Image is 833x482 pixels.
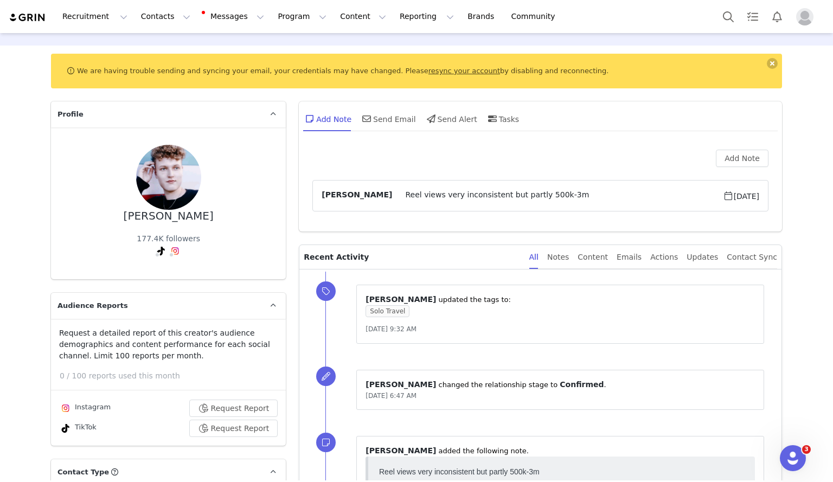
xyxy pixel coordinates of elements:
div: Content [578,245,608,269]
img: grin logo [9,12,47,23]
span: Profile [57,109,84,120]
a: resync your account [428,67,500,75]
div: Add Note [303,106,351,132]
button: Request Report [189,420,278,437]
button: Reporting [393,4,460,29]
img: instagram.svg [171,247,180,255]
img: 62b17f7f-7236-402d-af5b-6875406d26f3.jpg [136,145,201,210]
p: Request a detailed report of this creator's audience demographics and content performance for eac... [59,327,278,362]
div: Send Alert [425,106,477,132]
a: Community [505,4,567,29]
button: Contacts [134,4,197,29]
p: 0 / 100 reports used this month [60,370,286,382]
div: Updates [687,245,718,269]
span: [DATE] 9:32 AM [366,325,416,333]
span: [PERSON_NAME] [366,446,436,455]
button: Content [334,4,393,29]
div: Tasks [486,106,520,132]
a: Brands [461,4,504,29]
button: Messages [197,4,271,29]
p: Recent Activity [304,245,520,269]
span: [PERSON_NAME] [322,189,392,202]
p: ⁨ ⁩ changed the ⁨relationship⁩ stage to ⁨ ⁩. [366,379,755,390]
button: Program [271,4,333,29]
img: instagram.svg [61,404,70,413]
span: [DATE] [723,189,759,202]
p: Reel views very inconsistent but partly 500k-3m [4,4,369,13]
p: ⁨ ⁩ updated the tags to: [366,294,755,305]
span: Confirmed [560,380,604,389]
iframe: Intercom live chat [780,445,806,471]
img: placeholder-profile.jpg [796,8,813,25]
div: 177.4K followers [137,233,200,245]
div: Instagram [59,402,111,415]
span: 3 [802,445,811,454]
button: Search [716,4,740,29]
div: Contact Sync [727,245,777,269]
div: Actions [650,245,678,269]
span: [PERSON_NAME] [366,295,436,304]
div: [PERSON_NAME] [124,210,214,222]
div: Send Email [360,106,416,132]
span: Reel views very inconsistent but partly 500k-3m [392,189,722,202]
span: Solo Travel [366,305,409,317]
button: Notifications [765,4,789,29]
div: TikTok [59,422,97,435]
button: Request Report [189,400,278,417]
button: Profile [790,8,824,25]
span: [PERSON_NAME] [366,380,436,389]
a: Tasks [741,4,765,29]
button: Add Note [716,150,768,167]
span: Audience Reports [57,300,128,311]
span: [DATE] 6:47 AM [366,392,416,400]
div: Notes [547,245,569,269]
div: All [529,245,539,269]
span: Contact Type [57,467,109,478]
p: ⁨ ⁩ ⁨added⁩ the following note. [366,445,755,457]
div: Emails [617,245,642,269]
div: We are having trouble sending and syncing your email, your credentials may have changed. Please b... [51,54,782,88]
button: Recruitment [56,4,134,29]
